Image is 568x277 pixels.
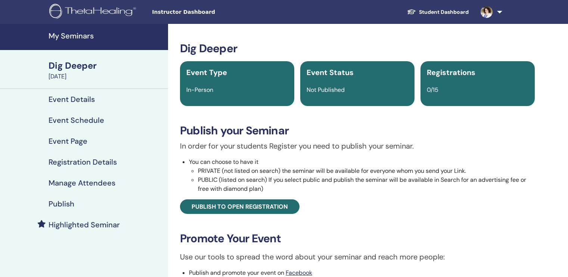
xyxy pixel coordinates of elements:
h3: Promote Your Event [180,232,535,245]
h4: Manage Attendees [49,178,115,187]
span: Registrations [427,68,475,77]
h4: Event Details [49,95,95,104]
span: Publish to open registration [192,203,288,211]
h4: Event Schedule [49,116,104,125]
span: Event Type [186,68,227,77]
h4: Publish [49,199,74,208]
h4: My Seminars [49,31,164,40]
img: default.jpg [481,6,493,18]
h4: Highlighted Seminar [49,220,120,229]
a: Dig Deeper[DATE] [44,59,168,81]
img: graduation-cap-white.svg [407,9,416,15]
li: You can choose to have it [189,158,535,193]
span: Not Published [307,86,345,94]
div: Dig Deeper [49,59,164,72]
h3: Dig Deeper [180,42,535,55]
p: Use our tools to spread the word about your seminar and reach more people: [180,251,535,262]
a: Publish to open registration [180,199,299,214]
li: PRIVATE (not listed on search) the seminar will be available for everyone whom you send your Link. [198,166,535,175]
img: logo.png [49,4,139,21]
h4: Event Page [49,137,87,146]
a: Student Dashboard [401,5,475,19]
li: PUBLIC (listed on search) If you select public and publish the seminar will be available in Searc... [198,175,535,193]
span: Instructor Dashboard [152,8,264,16]
h4: Registration Details [49,158,117,166]
a: Facebook [286,269,312,277]
span: In-Person [186,86,213,94]
h3: Publish your Seminar [180,124,535,137]
span: Event Status [307,68,354,77]
span: 0/15 [427,86,438,94]
p: In order for your students Register you need to publish your seminar. [180,140,535,152]
div: [DATE] [49,72,164,81]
